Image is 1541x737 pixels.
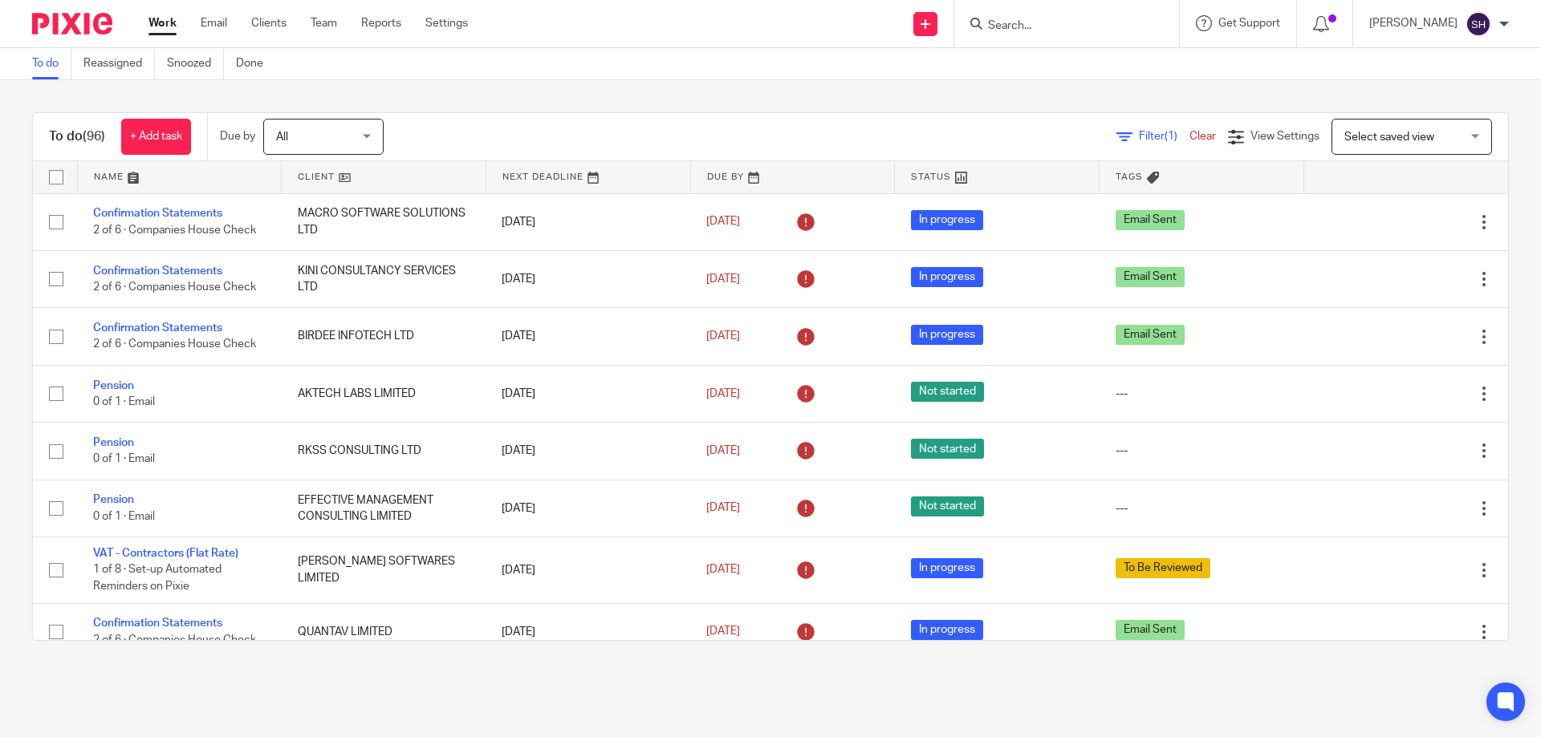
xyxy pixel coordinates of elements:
span: To Be Reviewed [1116,558,1210,578]
a: Pension [93,494,134,505]
span: [DATE] [706,565,740,576]
span: All [276,132,288,143]
a: Reports [361,15,401,31]
span: In progress [911,620,983,640]
span: View Settings [1250,131,1319,142]
img: svg%3E [1466,11,1491,37]
span: In progress [911,210,983,230]
a: Clients [251,15,287,31]
td: [DATE] [486,308,690,365]
span: [DATE] [706,330,740,342]
a: VAT - Contractors (Flat Rate) [93,548,238,559]
td: BIRDEE INFOTECH LTD [282,308,486,365]
span: Email Sent [1116,210,1185,230]
td: [DATE] [486,480,690,537]
a: Snoozed [167,48,224,79]
span: 2 of 6 · Companies House Check [93,634,256,646]
a: Clear [1189,131,1216,142]
img: Pixie [32,13,112,34]
td: [DATE] [486,603,690,660]
div: --- [1116,500,1288,516]
div: --- [1116,443,1288,459]
span: Not started [911,496,984,516]
td: QUANTAV LIMITED [282,603,486,660]
span: In progress [911,267,983,287]
span: [DATE] [706,388,740,399]
td: [DATE] [486,250,690,307]
span: 2 of 6 · Companies House Check [93,225,256,236]
span: 2 of 6 · Companies House Check [93,339,256,350]
a: Pension [93,437,134,448]
span: Not started [911,439,984,459]
a: Work [148,15,177,31]
a: Settings [425,15,468,31]
a: Reassigned [83,48,155,79]
span: In progress [911,558,983,578]
span: (1) [1165,131,1177,142]
div: --- [1116,386,1288,402]
span: [DATE] [706,445,740,456]
td: [DATE] [486,537,690,603]
td: [PERSON_NAME] SOFTWARES LIMITED [282,537,486,603]
span: Get Support [1218,18,1280,29]
span: 2 of 6 · Companies House Check [93,281,256,293]
td: [DATE] [486,423,690,480]
a: Pension [93,380,134,391]
a: To do [32,48,71,79]
span: [DATE] [706,273,740,285]
a: Confirmation Statements [93,618,222,629]
span: [DATE] [706,217,740,228]
td: RKSS CONSULTING LTD [282,423,486,480]
span: Tags [1116,172,1143,181]
span: Email Sent [1116,325,1185,345]
span: Email Sent [1116,620,1185,640]
h1: To do [49,128,105,145]
span: Filter [1139,131,1189,142]
span: 0 of 1 · Email [93,511,155,522]
span: 1 of 8 · Set-up Automated Reminders on Pixie [93,565,222,593]
span: Email Sent [1116,267,1185,287]
span: Select saved view [1344,132,1434,143]
p: [PERSON_NAME] [1369,15,1458,31]
a: Done [236,48,275,79]
span: [DATE] [706,503,740,514]
td: [DATE] [486,193,690,250]
span: (96) [83,130,105,143]
td: EFFECTIVE MANAGEMENT CONSULTING LIMITED [282,480,486,537]
a: Email [201,15,227,31]
a: Team [311,15,337,31]
span: Not started [911,382,984,402]
span: [DATE] [706,626,740,638]
td: KINI CONSULTANCY SERVICES LTD [282,250,486,307]
a: Confirmation Statements [93,208,222,219]
a: + Add task [121,119,191,155]
td: AKTECH LABS LIMITED [282,365,486,422]
a: Confirmation Statements [93,322,222,334]
span: In progress [911,325,983,345]
td: MACRO SOFTWARE SOLUTIONS LTD [282,193,486,250]
span: 0 of 1 · Email [93,454,155,465]
input: Search [986,19,1131,34]
a: Confirmation Statements [93,265,222,277]
td: [DATE] [486,365,690,422]
p: Due by [220,128,255,144]
span: 0 of 1 · Email [93,396,155,407]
